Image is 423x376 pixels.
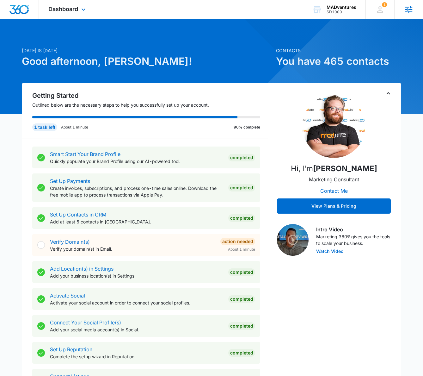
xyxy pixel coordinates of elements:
[316,249,344,254] button: Watch Video
[50,292,85,299] a: Activate Social
[220,238,255,245] div: Action Needed
[228,295,255,303] div: Completed
[50,246,215,252] p: Verify your domain(s) in Email.
[276,54,401,69] h1: You have 465 contacts
[277,224,309,256] img: Intro Video
[50,158,223,165] p: Quickly populate your Brand Profile using our AI-powered tool.
[228,184,255,191] div: Completed
[50,178,90,184] a: Set Up Payments
[32,102,268,108] p: Outlined below are the necessary steps to help you successfully set up your account.
[302,95,365,158] img: Tyler Peterson
[314,183,354,198] button: Contact Me
[50,185,223,198] p: Create invoices, subscriptions, and process one-time sales online. Download the free mobile app t...
[384,90,392,97] button: Toggle Collapse
[22,54,272,69] h1: Good afternoon, [PERSON_NAME]!
[327,5,356,10] div: account name
[228,268,255,276] div: Completed
[50,353,223,360] p: Complete the setup wizard in Reputation.
[228,322,255,330] div: Completed
[316,226,391,233] h3: Intro Video
[50,326,223,333] p: Add your social media account(s) in Social.
[50,218,223,225] p: Add at least 5 contacts in [GEOGRAPHIC_DATA].
[228,247,255,252] span: About 1 minute
[327,10,356,14] div: account id
[309,176,359,183] p: Marketing Consultant
[50,151,120,157] a: Smart Start Your Brand Profile
[50,346,92,353] a: Set Up Reputation
[61,124,88,130] p: About 1 minute
[32,91,268,100] h2: Getting Started
[382,2,387,7] span: 1
[50,273,223,279] p: Add your business location(s) in Settings.
[50,266,113,272] a: Add Location(s) in Settings
[316,233,391,247] p: Marketing 360® gives you the tools to scale your business.
[228,214,255,222] div: Completed
[32,123,57,131] div: 1 task left
[50,239,90,245] a: Verify Domain(s)
[228,154,255,161] div: Completed
[277,198,391,214] button: View Plans & Pricing
[276,47,401,54] p: Contacts
[382,2,387,7] div: notifications count
[50,211,106,218] a: Set Up Contacts in CRM
[291,163,377,174] p: Hi, I'm
[48,6,78,12] span: Dashboard
[234,124,260,130] p: 90% complete
[228,349,255,357] div: Completed
[50,299,223,306] p: Activate your social account in order to connect your social profiles.
[22,47,272,54] p: [DATE] is [DATE]
[313,164,377,173] strong: [PERSON_NAME]
[50,319,121,326] a: Connect Your Social Profile(s)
